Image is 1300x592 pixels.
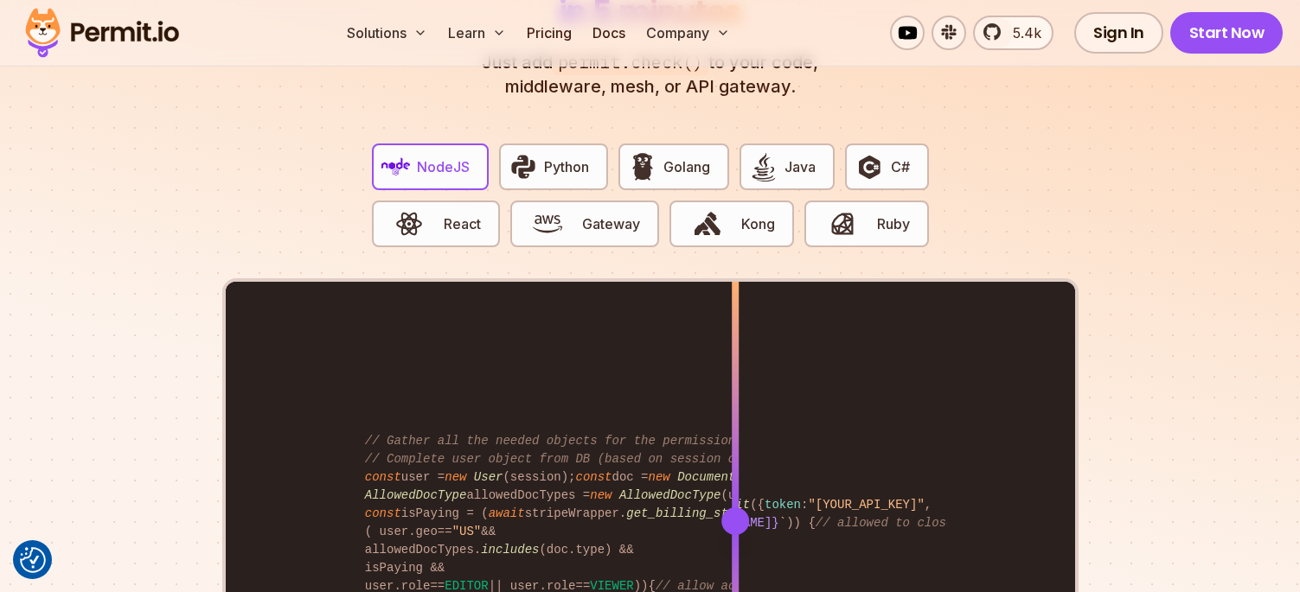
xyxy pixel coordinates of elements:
[365,434,779,448] span: // Gather all the needed objects for the permission check
[741,213,775,234] span: Kong
[628,152,657,181] img: Golang
[677,470,735,484] span: Document
[749,152,778,181] img: Java
[877,213,910,234] span: Ruby
[509,152,538,181] img: Python
[663,156,710,177] span: Golang
[365,488,467,502] span: AllowedDocType
[464,50,837,99] p: Just add to your code, middleware, mesh, or API gateway.
[452,525,482,538] span: "US"
[474,470,503,484] span: User
[416,525,438,538] span: geo
[365,506,401,520] span: const
[17,3,187,62] img: Permit logo
[855,152,884,181] img: C#
[973,16,1053,50] a: 5.4k
[816,516,997,530] span: // allowed to close issue
[590,488,612,502] span: new
[489,506,525,520] span: await
[891,156,910,177] span: C#
[544,156,589,177] span: Python
[784,156,816,177] span: Java
[575,543,605,557] span: type
[394,209,424,239] img: React
[765,498,801,512] span: token
[1002,22,1041,43] span: 5.4k
[444,213,481,234] span: React
[365,470,401,484] span: const
[20,547,46,573] button: Consent Preferences
[575,470,612,484] span: const
[649,470,670,484] span: new
[639,16,737,50] button: Company
[828,209,857,239] img: Ruby
[340,16,434,50] button: Solutions
[808,498,924,512] span: "[YOUR_API_KEY]"
[1074,12,1163,54] a: Sign In
[441,16,513,50] button: Learn
[619,488,721,502] span: AllowedDocType
[586,16,632,50] a: Docs
[533,209,562,239] img: Gateway
[417,156,470,177] span: NodeJS
[365,452,939,466] span: // Complete user object from DB (based on session object, only 3 DB queries...)
[520,16,579,50] a: Pricing
[445,470,466,484] span: new
[20,547,46,573] img: Revisit consent button
[381,152,411,181] img: NodeJS
[481,543,539,557] span: includes
[1170,12,1284,54] a: Start Now
[582,213,640,234] span: Gateway
[626,506,757,520] span: get_billing_status
[693,209,722,239] img: Kong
